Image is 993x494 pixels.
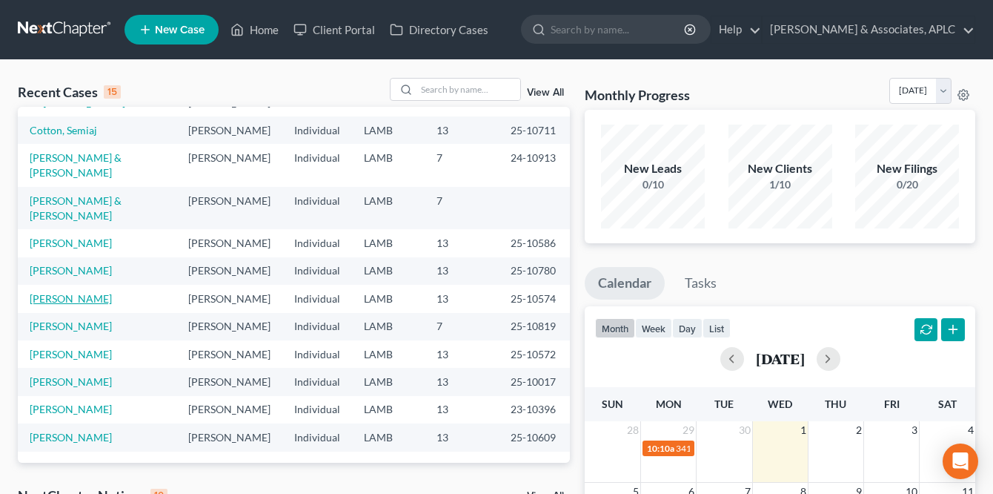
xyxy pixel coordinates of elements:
[352,313,425,340] td: LAMB
[601,177,705,192] div: 0/10
[425,396,499,424] td: 13
[601,160,705,177] div: New Leads
[855,160,959,177] div: New Filings
[352,187,425,229] td: LAMB
[672,318,703,338] button: day
[30,151,122,179] a: [PERSON_NAME] & [PERSON_NAME]
[425,313,499,340] td: 7
[352,340,425,368] td: LAMB
[176,285,282,312] td: [PERSON_NAME]
[425,187,499,229] td: 7
[825,398,846,410] span: Thu
[176,396,282,424] td: [PERSON_NAME]
[282,187,352,229] td: Individual
[676,443,819,454] span: 341(a) meeting for [PERSON_NAME]
[966,421,975,439] span: 4
[499,257,570,285] td: 25-10780
[282,285,352,312] td: Individual
[352,424,425,451] td: LAMB
[30,348,112,360] a: [PERSON_NAME]
[425,257,499,285] td: 13
[30,124,97,136] a: Cotton, Semiaj
[711,16,761,43] a: Help
[104,85,121,99] div: 15
[176,229,282,257] td: [PERSON_NAME]
[763,16,974,43] a: [PERSON_NAME] & Associates, APLC
[499,424,570,451] td: 25-10609
[282,368,352,395] td: Individual
[499,313,570,340] td: 25-10819
[282,144,352,186] td: Individual
[176,424,282,451] td: [PERSON_NAME]
[595,318,635,338] button: month
[681,421,696,439] span: 29
[30,403,112,415] a: [PERSON_NAME]
[671,267,730,300] a: Tasks
[499,144,570,186] td: 24-10913
[656,398,682,410] span: Mon
[938,398,957,410] span: Sat
[282,340,352,368] td: Individual
[499,396,570,424] td: 23-10396
[585,86,690,104] h3: Monthly Progress
[425,340,499,368] td: 13
[352,368,425,395] td: LAMB
[352,144,425,186] td: LAMB
[352,396,425,424] td: LAMB
[799,421,808,439] span: 1
[352,257,425,285] td: LAMB
[176,368,282,395] td: [PERSON_NAME]
[499,229,570,257] td: 25-10586
[382,16,496,43] a: Directory Cases
[286,16,382,43] a: Client Portal
[223,16,286,43] a: Home
[282,257,352,285] td: Individual
[768,398,792,410] span: Wed
[425,229,499,257] td: 13
[18,83,121,101] div: Recent Cases
[425,116,499,144] td: 13
[176,116,282,144] td: [PERSON_NAME]
[425,285,499,312] td: 13
[647,443,674,454] span: 10:10a
[176,144,282,186] td: [PERSON_NAME]
[176,257,282,285] td: [PERSON_NAME]
[585,267,665,300] a: Calendar
[282,424,352,451] td: Individual
[425,368,499,395] td: 13
[635,318,672,338] button: week
[352,285,425,312] td: LAMB
[714,398,734,410] span: Tue
[728,177,832,192] div: 1/10
[30,194,122,222] a: [PERSON_NAME] & [PERSON_NAME]
[176,313,282,340] td: [PERSON_NAME]
[416,79,520,100] input: Search by name...
[728,160,832,177] div: New Clients
[737,421,752,439] span: 30
[176,187,282,229] td: [PERSON_NAME]
[282,229,352,257] td: Individual
[602,398,623,410] span: Sun
[282,116,352,144] td: Individual
[282,396,352,424] td: Individual
[703,318,731,338] button: list
[499,285,570,312] td: 25-10574
[30,237,112,249] a: [PERSON_NAME]
[425,424,499,451] td: 13
[30,431,112,444] a: [PERSON_NAME]
[756,351,805,366] h2: [DATE]
[527,88,564,98] a: View All
[943,444,978,479] div: Open Intercom Messenger
[551,16,686,43] input: Search by name...
[884,398,900,410] span: Fri
[499,368,570,395] td: 25-10017
[625,421,640,439] span: 28
[499,116,570,144] td: 25-10711
[425,144,499,186] td: 7
[155,24,205,36] span: New Case
[30,264,112,277] a: [PERSON_NAME]
[855,177,959,192] div: 0/20
[30,292,112,305] a: [PERSON_NAME]
[176,340,282,368] td: [PERSON_NAME]
[30,320,112,332] a: [PERSON_NAME]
